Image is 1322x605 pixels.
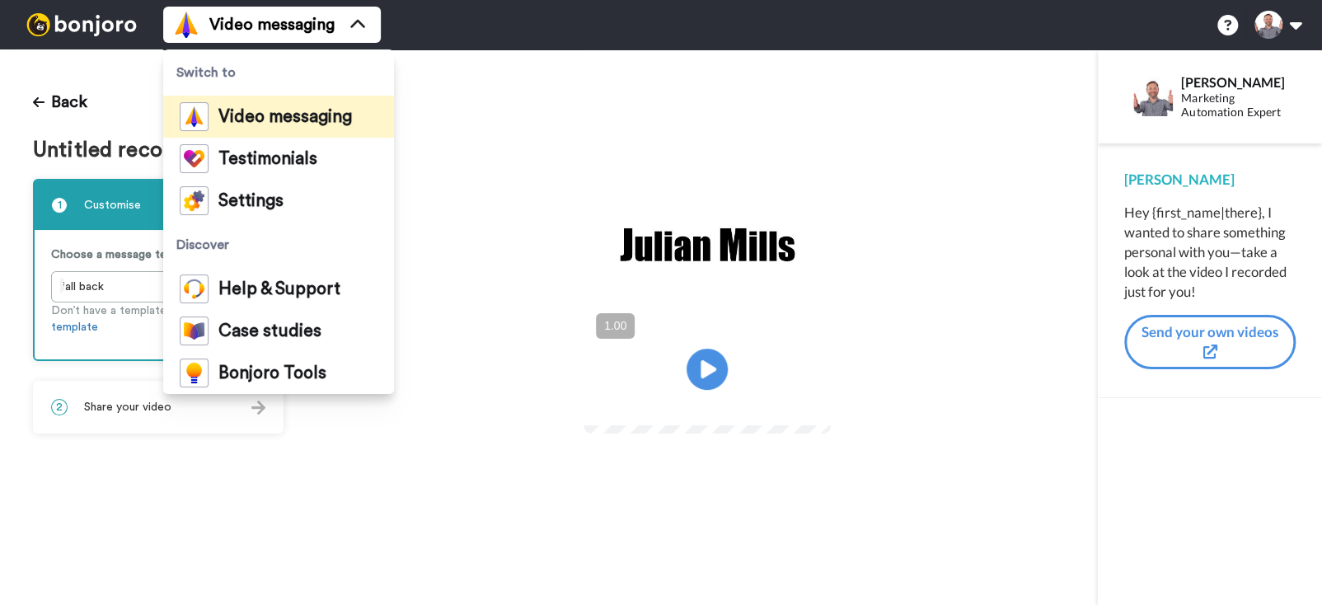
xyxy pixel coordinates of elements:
span: Bonjoro Tools [218,365,326,382]
div: 2Share your video [33,381,284,434]
img: bj-logo-header-white.svg [20,13,143,36]
div: [PERSON_NAME] [1181,74,1295,90]
img: Full screen [799,394,816,410]
a: Create a new template [51,305,247,333]
span: 1 [51,197,68,213]
img: bj-tools-colored.svg [180,359,209,387]
span: Switch to [163,49,394,96]
span: Settings [218,193,284,209]
span: 2 [51,399,68,415]
img: case-study-colored.svg [180,317,209,345]
a: Case studies [163,310,394,352]
img: Profile Image [1133,77,1173,116]
span: Video messaging [209,13,335,36]
a: Help & Support [163,268,394,310]
p: Don’t have a template? [51,302,265,335]
span: Share your video [84,399,171,415]
span: Customise [84,197,141,213]
img: help-and-support-colored.svg [180,274,209,303]
div: Marketing Automation Expert [1181,91,1295,120]
img: tm-color.svg [180,144,209,173]
div: Hey {first_name|there}, I wanted to share something personal with you—take a look at the video I ... [1124,203,1296,302]
span: Video messaging [218,109,352,125]
button: Back [33,82,87,122]
img: vm-color.svg [180,102,209,131]
a: Settings [163,180,394,222]
span: Discover [163,222,394,268]
span: Testimonials [218,151,317,167]
a: Testimonials [163,138,394,180]
div: [PERSON_NAME] [1124,170,1296,190]
a: Video messaging [163,96,394,138]
p: Choose a message template [51,246,265,263]
span: Untitled recording [33,138,221,162]
img: f8494b91-53e0-4db8-ac0e-ddbef9ae8874 [616,218,798,272]
span: Case studies [218,323,321,340]
img: vm-color.svg [173,12,199,38]
span: Help & Support [218,281,340,298]
img: arrow.svg [251,401,265,415]
a: Bonjoro Tools [163,352,394,394]
img: settings-colored.svg [180,186,209,215]
button: Send your own videos [1124,315,1296,370]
